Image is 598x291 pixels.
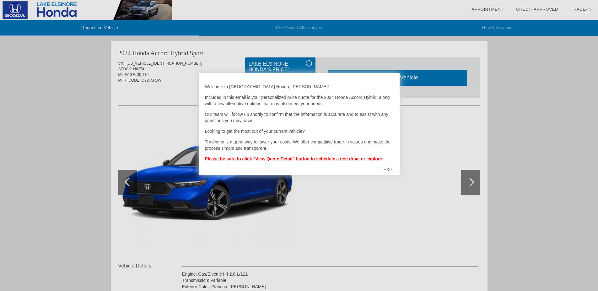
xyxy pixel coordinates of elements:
p: Included in this email is your personalized price quote for the 2024 Honda Accord Hybrid, along w... [205,94,393,107]
strong: Please be sure to click “View Quote Detail” button to schedule a test drive or explore options. [205,156,382,168]
a: Credit Approved [516,7,558,12]
a: Trade-In [571,7,592,12]
p: Looking to get the most out of your current vehicle? [205,128,393,134]
p: Trading in is a great way to lower your costs. We offer competitive trade-in values and make the ... [205,139,393,151]
a: Appointment [471,7,504,12]
div: EXIT [377,160,399,179]
p: Welcome to [GEOGRAPHIC_DATA] Honda, [PERSON_NAME]! [205,84,393,90]
p: Our team will follow up shortly to confirm that the information is accurate and to assist with an... [205,111,393,124]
